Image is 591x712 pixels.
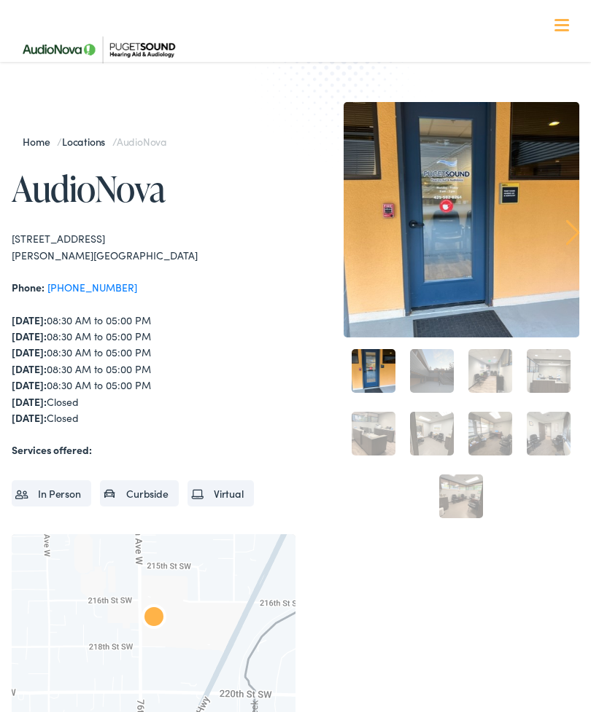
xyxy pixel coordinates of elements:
a: 2 [410,349,454,393]
strong: Services offered: [12,442,92,457]
a: 6 [410,412,454,455]
strong: [DATE]: [12,410,47,425]
strong: [DATE]: [12,345,47,359]
a: Home [23,134,57,149]
strong: [DATE]: [12,329,47,343]
strong: [DATE]: [12,361,47,376]
a: 5 [352,412,395,455]
a: 9 [439,474,483,518]
div: AudioNova [131,595,177,642]
span: AudioNova [117,134,166,149]
li: In Person [12,480,91,506]
a: Locations [62,134,112,149]
strong: [DATE]: [12,394,47,409]
span: / / [23,134,166,149]
a: 8 [527,412,571,455]
strong: [DATE]: [12,313,47,327]
strong: [DATE]: [12,377,47,392]
li: Curbside [100,480,179,506]
h1: AudioNova [12,169,295,208]
a: 3 [468,349,512,393]
div: 08:30 AM to 05:00 PM 08:30 AM to 05:00 PM 08:30 AM to 05:00 PM 08:30 AM to 05:00 PM 08:30 AM to 0... [12,312,295,426]
a: 4 [527,349,571,393]
a: What We Offer [23,58,579,103]
div: [STREET_ADDRESS] [PERSON_NAME][GEOGRAPHIC_DATA] [12,230,295,263]
strong: Phone: [12,280,45,294]
a: 1 [352,349,395,393]
li: Virtual [188,480,254,506]
a: Next [565,219,579,246]
a: [PHONE_NUMBER] [47,280,137,294]
a: 7 [468,412,512,455]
